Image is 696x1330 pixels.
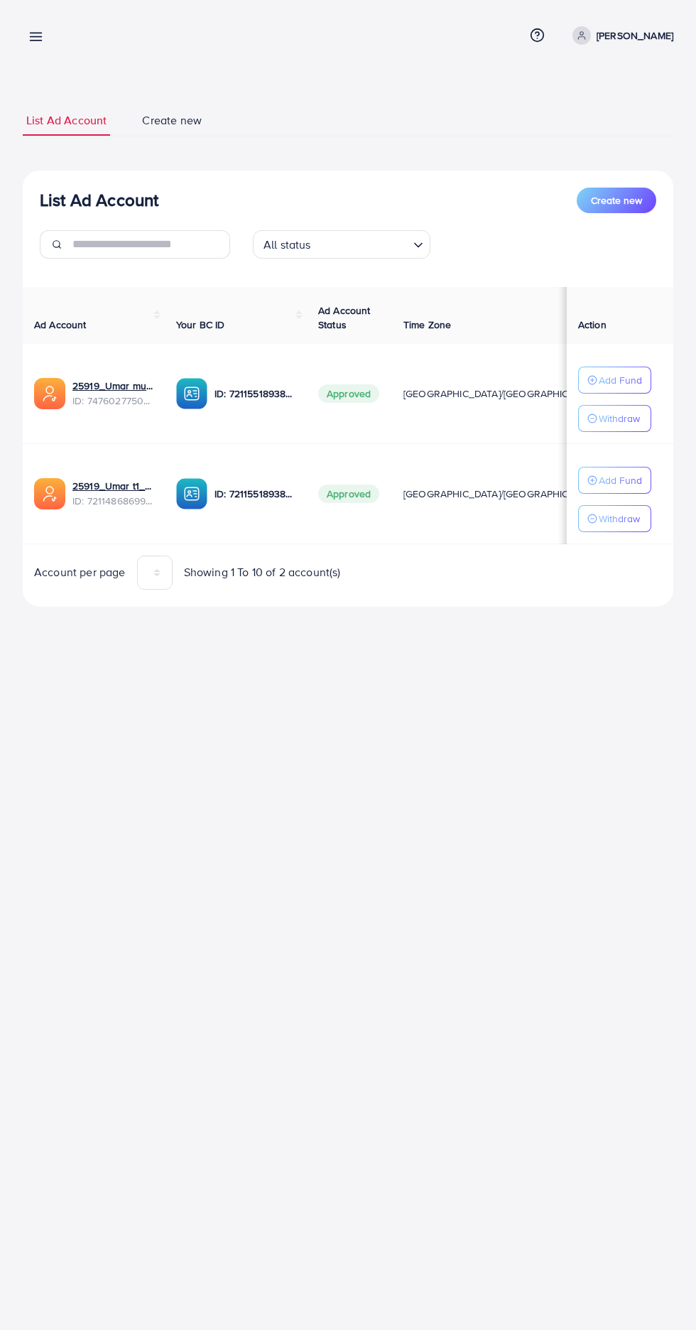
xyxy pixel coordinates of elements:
p: Add Fund [599,472,642,489]
span: Create new [591,193,642,207]
p: ID: 7211551893808545793 [214,385,295,402]
span: Approved [318,485,379,503]
span: [GEOGRAPHIC_DATA]/[GEOGRAPHIC_DATA] [403,487,601,501]
img: ic-ba-acc.ded83a64.svg [176,478,207,509]
button: Withdraw [578,405,651,432]
a: 25919_Umar mumtaz_1740648371024 [72,379,153,393]
button: Add Fund [578,367,651,394]
p: Withdraw [599,510,640,527]
button: Add Fund [578,467,651,494]
a: [PERSON_NAME] [567,26,673,45]
span: Approved [318,384,379,403]
span: Ad Account Status [318,303,371,332]
span: Create new [142,112,202,129]
button: Create new [577,188,656,213]
p: Add Fund [599,372,642,389]
a: 25919_Umar t1_1679070383896 [72,479,153,493]
span: Time Zone [403,318,451,332]
span: Action [578,318,607,332]
span: All status [261,234,314,255]
p: ID: 7211551893808545793 [214,485,295,502]
span: ID: 7476027750877626369 [72,394,153,408]
span: Account per page [34,564,126,580]
h3: List Ad Account [40,190,158,210]
div: Search for option [253,230,430,259]
button: Withdraw [578,505,651,532]
div: <span class='underline'>25919_Umar t1_1679070383896</span></br>7211486869945712641 [72,479,153,508]
span: List Ad Account [26,112,107,129]
span: [GEOGRAPHIC_DATA]/[GEOGRAPHIC_DATA] [403,386,601,401]
span: Your BC ID [176,318,225,332]
span: Showing 1 To 10 of 2 account(s) [184,564,341,580]
img: ic-ba-acc.ded83a64.svg [176,378,207,409]
span: Ad Account [34,318,87,332]
span: ID: 7211486869945712641 [72,494,153,508]
img: ic-ads-acc.e4c84228.svg [34,378,65,409]
p: Withdraw [599,410,640,427]
div: <span class='underline'>25919_Umar mumtaz_1740648371024</span></br>7476027750877626369 [72,379,153,408]
input: Search for option [315,232,408,255]
img: ic-ads-acc.e4c84228.svg [34,478,65,509]
p: [PERSON_NAME] [597,27,673,44]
